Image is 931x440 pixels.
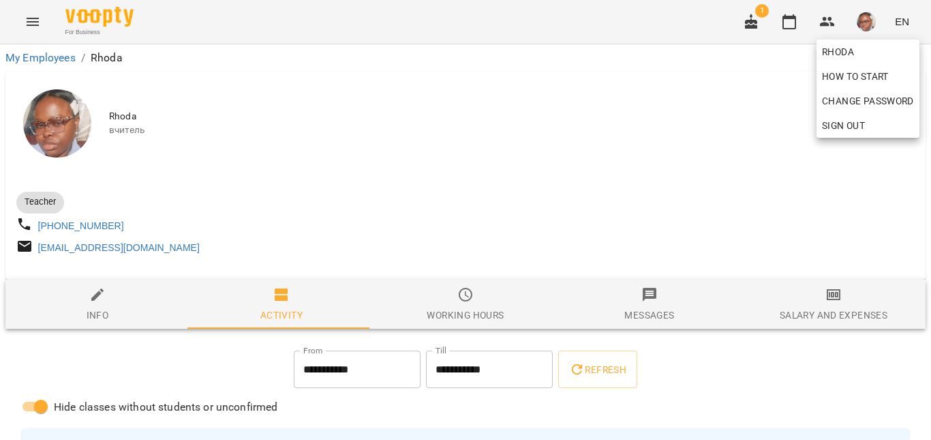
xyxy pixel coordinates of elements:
[816,40,919,64] a: Rhoda
[816,64,894,89] a: How to start
[822,44,914,60] span: Rhoda
[822,68,889,85] span: How to start
[822,117,865,134] span: Sign Out
[822,93,914,109] span: Change Password
[816,113,919,138] button: Sign Out
[816,89,919,113] a: Change Password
